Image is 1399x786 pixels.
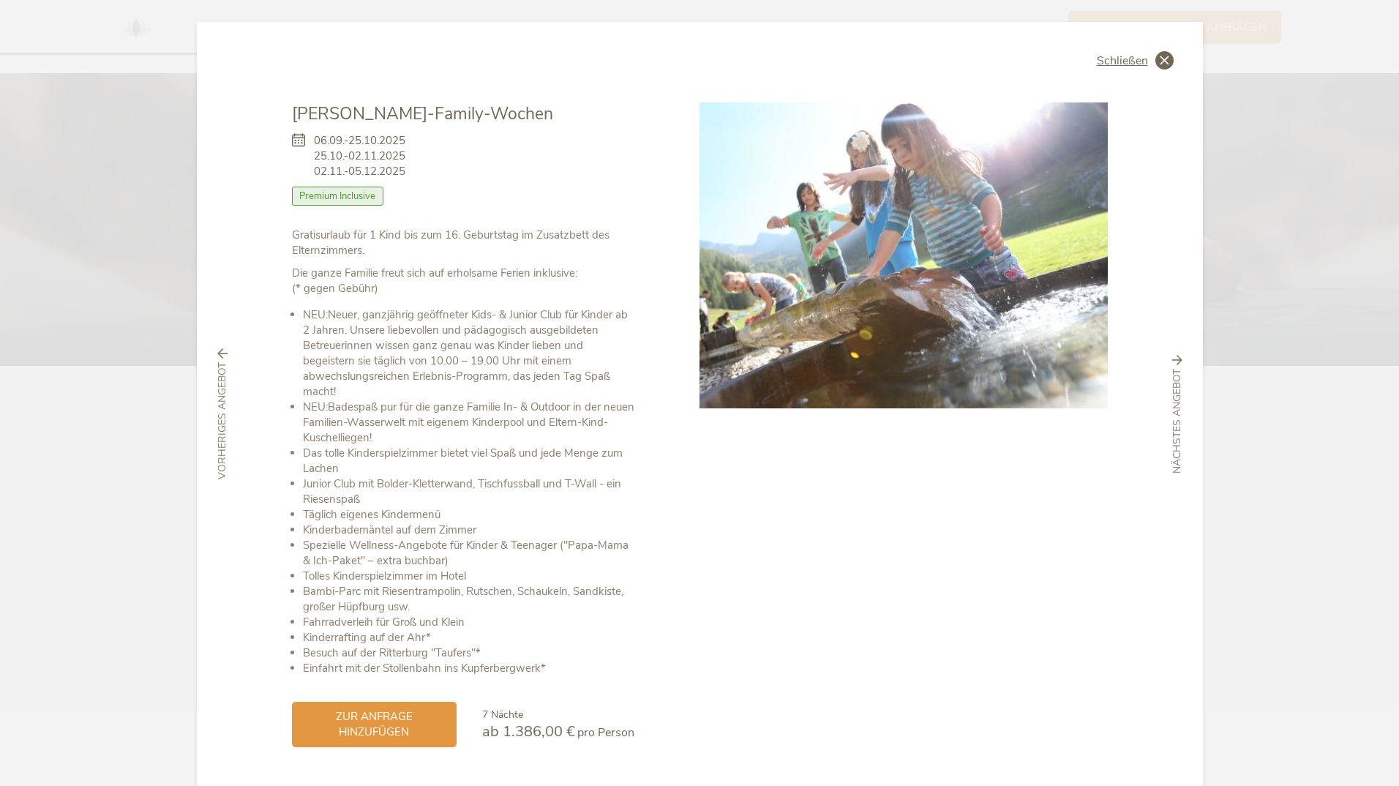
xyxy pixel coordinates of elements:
span: Premium Inclusive [292,187,384,206]
li: Spezielle Wellness-Angebote für Kinder & Teenager ("Papa-Mama & Ich-Paket" – extra buchbar) [303,538,634,569]
span: [PERSON_NAME]-Family-Wochen [292,102,553,125]
b: Die ganze Familie freut sich auf erholsame Ferien inklusive: [292,266,577,280]
b: NEU: [303,400,328,414]
li: Kinderbademäntel auf dem Zimmer [303,523,634,538]
li: Tolles Kinderspielzimmer im Hotel [303,569,634,584]
li: Täglich eigenes Kindermenü [303,507,634,523]
span: zur Anfrage hinzufügen [307,709,442,740]
span: 7 Nächte [482,708,523,722]
b: NEU: [303,307,328,322]
span: 06.09.-25.10.2025 25.10.-02.11.2025 02.11.-05.12.2025 [314,133,405,179]
li: Junior Club mit Bolder-Kletterwand, Tischfussball und T-Wall - ein Riesenspaß [303,476,634,507]
li: Fahrradverleih für Groß und Klein [303,615,634,630]
p: (* gegen Gebühr) [292,266,634,296]
li: Das tolle Kinderspielzimmer bietet viel Spaß und jede Menge zum Lachen [303,446,634,476]
p: Gratisurlaub für 1 Kind bis zum 16. Geburtstag im Zusatzbett des Elternzimmers. [292,228,634,258]
li: Besuch auf der Ritterburg "Taufers"* [303,645,634,661]
li: Neuer, ganzjährig geöffneter Kids- & Junior Club für Kinder ab 2 Jahren. Unsere liebevollen und p... [303,307,634,400]
span: nächstes Angebot [1170,369,1185,474]
li: Badespaß pur für die ganze Familie In- & Outdoor in der neuen Familien-Wasserwelt mit eigenem Kin... [303,400,634,446]
li: Bambi-Parc mit Riesentrampolin, Rutschen, Schaukeln, Sandkiste, großer Hüpfburg usw. [303,584,634,615]
li: Einfahrt mit der Stollenbahn ins Kupferbergwerk* [303,661,634,676]
span: vorheriges Angebot [215,362,230,479]
li: Kinderrafting auf der Ahr* [303,630,634,645]
img: Sommer-Family-Wochen [699,102,1108,408]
